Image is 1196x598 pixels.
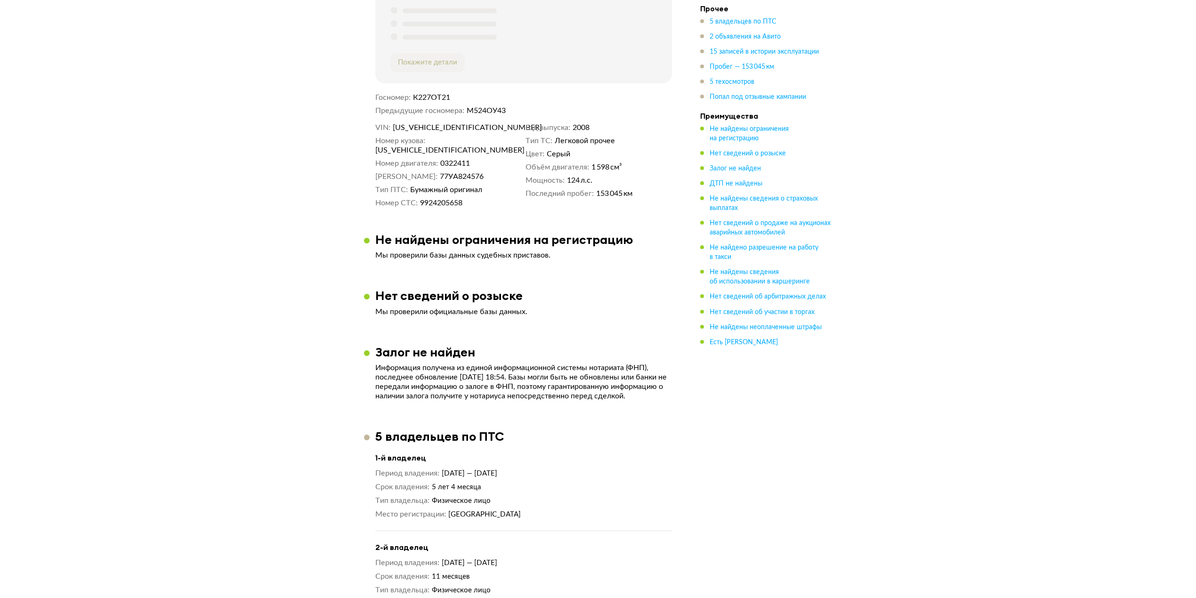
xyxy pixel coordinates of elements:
[375,159,438,168] dt: Номер двигателя
[700,4,832,13] h4: Прочее
[375,145,484,155] span: [US_VEHICLE_IDENTIFICATION_NUMBER]
[375,198,418,208] dt: Номер СТС
[375,542,672,552] h4: 2-й владелец
[710,48,819,55] span: 15 записей в истории эксплуатации
[710,94,806,100] span: Попал под отзывные кампании
[375,288,523,303] h3: Нет сведений о розыске
[442,559,497,566] span: [DATE] — [DATE]
[710,18,776,25] span: 5 владельцев по ПТС
[375,106,464,115] dt: Предыдущие госномера
[710,308,815,315] span: Нет сведений об участии в торгах
[710,269,810,285] span: Не найдены сведения об использовании в каршеринге
[525,189,594,198] dt: Последний пробег
[375,363,672,401] p: Информация получена из единой информационной системы нотариата (ФНП), последнее обновление [DATE]...
[432,587,491,594] span: Физическое лицо
[710,150,786,157] span: Нет сведений о розыске
[375,585,429,595] dt: Тип владельца
[393,123,501,132] span: [US_VEHICLE_IDENTIFICATION_NUMBER]
[573,123,590,132] span: 2008
[525,162,589,172] dt: Объём двигателя
[375,251,672,260] p: Мы проверили базы данных судебных приставов.
[375,482,429,492] dt: Срок владения
[596,189,632,198] span: 153 045 км
[375,509,446,519] dt: Место регистрации
[710,244,818,260] span: Не найдено разрешение на работу в такси
[555,136,615,145] span: Легковой прочее
[710,195,818,211] span: Не найдены сведения о страховых выплатах
[710,64,774,70] span: Пробег — 153 045 км
[448,511,521,518] span: [GEOGRAPHIC_DATA]
[710,293,826,300] span: Нет сведений об арбитражных делах
[710,339,778,345] span: Есть [PERSON_NAME]
[375,185,408,194] dt: Тип ПТС
[525,176,565,185] dt: Мощность
[375,172,437,181] dt: [PERSON_NAME]
[375,123,390,132] dt: VIN
[700,111,832,121] h4: Преимущества
[525,123,570,132] dt: Год выпуска
[375,453,672,463] h4: 1-й владелец
[442,470,497,477] span: [DATE] — [DATE]
[410,185,482,194] span: Бумажный оригинал
[375,307,672,316] p: Мы проверили официальные базы данных.
[710,79,754,85] span: 5 техосмотров
[547,149,570,159] span: Серый
[432,497,491,504] span: Физическое лицо
[440,159,470,168] span: 0322411
[375,345,475,359] h3: Залог не найден
[432,573,470,580] span: 11 месяцев
[710,220,831,236] span: Нет сведений о продаже на аукционах аварийных автомобилей
[467,106,672,115] dd: М524ОУ43
[525,149,544,159] dt: Цвет
[390,53,465,72] button: Покажите детали
[710,180,762,187] span: ДТП не найдены
[710,323,822,330] span: Не найдены неоплаченные штрафы
[375,93,411,102] dt: Госномер
[567,176,592,185] span: 124 л.с.
[375,572,429,582] dt: Срок владения
[398,59,457,66] span: Покажите детали
[375,496,429,506] dt: Тип владельца
[375,136,425,145] dt: Номер кузова
[432,484,481,491] span: 5 лет 4 месяца
[375,469,439,478] dt: Период владения
[710,165,761,172] span: Залог не найден
[413,94,450,101] span: К227ОТ21
[375,232,633,247] h3: Не найдены ограничения на регистрацию
[420,198,462,208] span: 9924205658
[375,558,439,568] dt: Период владения
[440,172,484,181] span: 77УА824576
[591,162,622,172] span: 1 598 см³
[525,136,552,145] dt: Тип ТС
[710,126,789,142] span: Не найдены ограничения на регистрацию
[375,429,504,444] h3: 5 владельцев по ПТС
[710,33,781,40] span: 2 объявления на Авито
